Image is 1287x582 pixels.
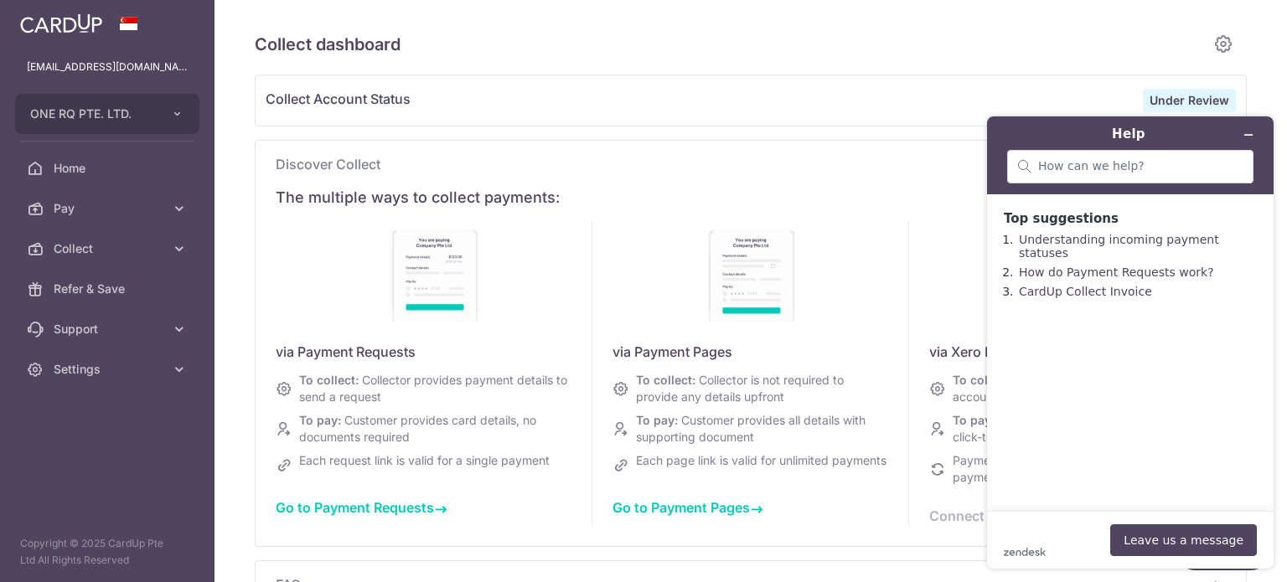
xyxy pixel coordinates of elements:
[54,321,164,337] span: Support
[299,413,341,427] span: To pay:
[299,413,536,444] span: Customer provides card details, no documents required
[54,361,164,378] span: Settings
[20,13,102,33] img: CardUp
[636,373,695,387] span: To collect:
[974,103,1287,582] iframe: Find more information here
[54,160,164,177] span: Home
[612,499,763,516] a: Go to Payment Pages
[276,154,1226,174] p: Discover Collect
[30,106,154,122] span: ONE RQ PTE. LTD.
[299,373,567,404] span: Collector provides payment details to send a request
[38,12,72,27] span: Help
[299,453,550,467] span: Each request link is valid for a single payment
[54,200,164,217] span: Pay
[27,59,188,75] p: [EMAIL_ADDRESS][DOMAIN_NAME]
[15,94,199,134] button: ONE RQ PTE. LTD.
[276,181,1226,533] div: Discover Collect
[929,342,1226,362] div: via Xero Plugin
[276,154,1206,174] span: Discover Collect
[636,413,678,427] span: To pay:
[1150,93,1229,107] strong: Under Review
[636,453,886,467] span: Each page link is valid for unlimited payments
[636,373,844,404] span: Collector is not required to provide any details upfront
[384,221,484,322] img: discover-payment-requests-886a7fde0c649710a92187107502557eb2ad8374a8eb2e525e76f9e186b9ffba.jpg
[953,373,1012,387] span: To collect:
[953,413,995,427] span: To pay:
[276,342,592,362] div: via Payment Requests
[299,373,359,387] span: To collect:
[276,188,1226,208] div: The multiple ways to collect payments:
[953,453,1184,484] span: Payment data is synced immediately after payment
[612,342,908,362] div: via Payment Pages
[266,89,1143,112] span: Collect Account Status
[255,31,1207,58] h5: Collect dashboard
[54,281,164,297] span: Refer & Save
[700,221,801,322] img: discover-payment-pages-940d318898c69d434d935dddd9c2ffb4de86cb20fe041a80db9227a4a91428ac.jpg
[54,240,164,257] span: Collect
[276,499,447,516] a: Go to Payment Requests
[636,413,866,444] span: Customer provides all details with supporting document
